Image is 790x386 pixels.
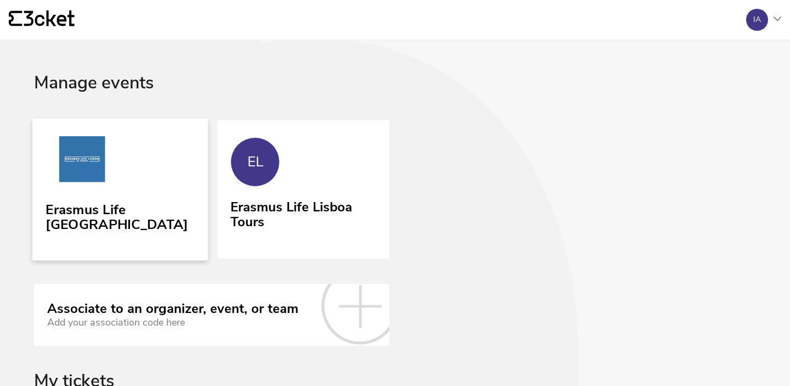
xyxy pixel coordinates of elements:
[46,198,194,233] div: Erasmus Life [GEOGRAPHIC_DATA]
[47,301,298,317] div: Associate to an organizer, event, or team
[47,317,298,328] div: Add your association code here
[34,284,390,345] a: Associate to an organizer, event, or team Add your association code here
[32,118,208,260] a: Erasmus Life Lisboa Erasmus Life [GEOGRAPHIC_DATA]
[753,15,761,24] div: IA
[46,136,119,187] img: Erasmus Life Lisboa
[9,10,75,29] a: {' '}
[9,11,22,26] g: {' '}
[230,195,376,230] div: Erasmus Life Lisboa Tours
[217,120,390,257] a: EL Erasmus Life Lisboa Tours
[34,73,756,120] div: Manage events
[247,154,263,170] div: EL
